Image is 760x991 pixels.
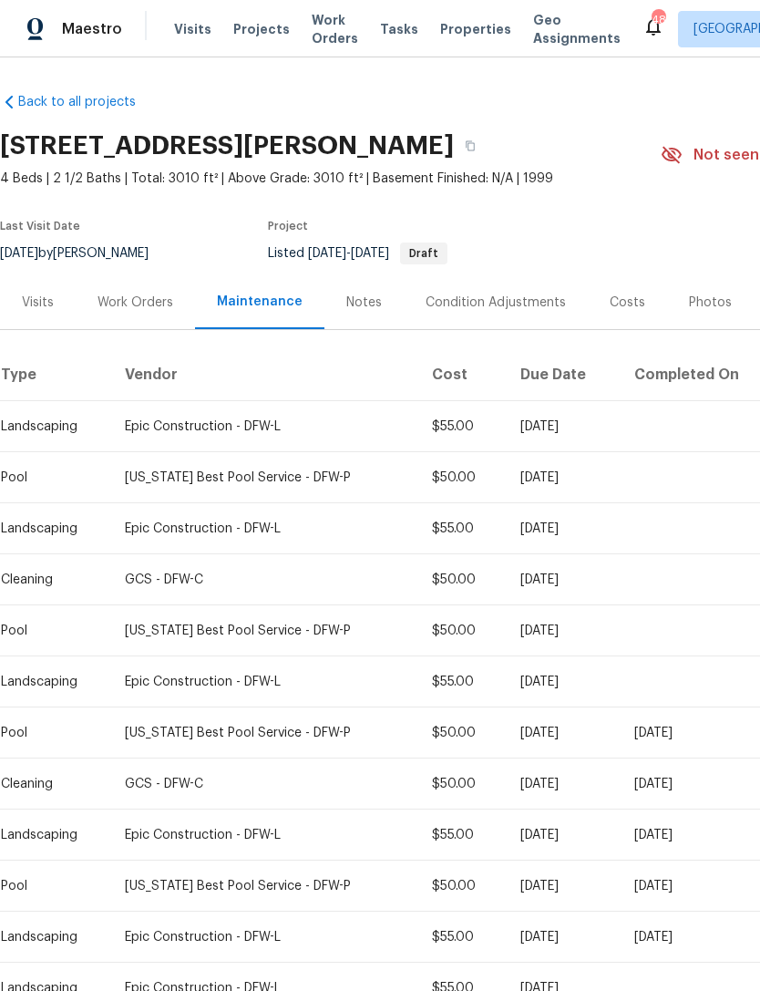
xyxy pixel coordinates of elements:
[1,826,96,844] div: Landscaping
[1,724,96,742] div: Pool
[432,826,491,844] div: $55.00
[520,571,605,589] div: [DATE]
[533,11,621,47] span: Geo Assignments
[520,418,605,436] div: [DATE]
[454,129,487,162] button: Copy Address
[268,247,447,260] span: Listed
[125,928,403,946] div: Epic Construction - DFW-L
[125,877,403,895] div: [US_STATE] Best Pool Service - DFW-P
[346,294,382,312] div: Notes
[308,247,346,260] span: [DATE]
[520,826,605,844] div: [DATE]
[98,294,173,312] div: Work Orders
[1,673,96,691] div: Landscaping
[308,247,389,260] span: -
[1,928,96,946] div: Landscaping
[1,571,96,589] div: Cleaning
[312,11,358,47] span: Work Orders
[125,571,403,589] div: GCS - DFW-C
[351,247,389,260] span: [DATE]
[610,294,645,312] div: Costs
[125,418,403,436] div: Epic Construction - DFW-L
[652,11,664,29] div: 48
[432,673,491,691] div: $55.00
[233,20,290,38] span: Projects
[217,293,303,311] div: Maintenance
[520,622,605,640] div: [DATE]
[520,469,605,487] div: [DATE]
[689,294,732,312] div: Photos
[426,294,566,312] div: Condition Adjustments
[432,418,491,436] div: $55.00
[432,469,491,487] div: $50.00
[520,724,605,742] div: [DATE]
[417,350,506,401] th: Cost
[520,775,605,793] div: [DATE]
[125,520,403,538] div: Epic Construction - DFW-L
[1,877,96,895] div: Pool
[125,724,403,742] div: [US_STATE] Best Pool Service - DFW-P
[1,775,96,793] div: Cleaning
[432,571,491,589] div: $50.00
[1,418,96,436] div: Landscaping
[1,520,96,538] div: Landscaping
[432,877,491,895] div: $50.00
[432,724,491,742] div: $50.00
[110,350,417,401] th: Vendor
[380,23,418,36] span: Tasks
[125,673,403,691] div: Epic Construction - DFW-L
[402,248,446,259] span: Draft
[520,520,605,538] div: [DATE]
[432,775,491,793] div: $50.00
[22,294,54,312] div: Visits
[125,775,403,793] div: GCS - DFW-C
[432,622,491,640] div: $50.00
[520,928,605,946] div: [DATE]
[432,520,491,538] div: $55.00
[268,221,308,232] span: Project
[174,20,211,38] span: Visits
[1,469,96,487] div: Pool
[125,826,403,844] div: Epic Construction - DFW-L
[520,673,605,691] div: [DATE]
[520,877,605,895] div: [DATE]
[506,350,620,401] th: Due Date
[62,20,122,38] span: Maestro
[125,469,403,487] div: [US_STATE] Best Pool Service - DFW-P
[1,622,96,640] div: Pool
[432,928,491,946] div: $55.00
[440,20,511,38] span: Properties
[125,622,403,640] div: [US_STATE] Best Pool Service - DFW-P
